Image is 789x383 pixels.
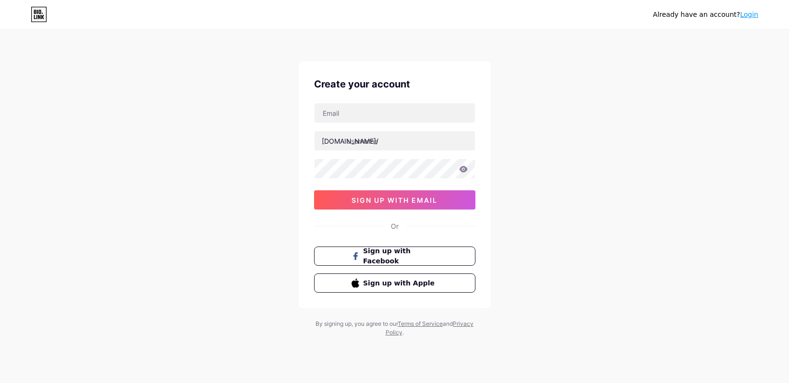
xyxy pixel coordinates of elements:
[653,10,758,20] div: Already have an account?
[313,320,476,337] div: By signing up, you agree to our and .
[314,77,475,91] div: Create your account
[314,273,475,293] button: Sign up with Apple
[391,221,399,231] div: Or
[322,136,378,146] div: [DOMAIN_NAME]/
[314,247,475,266] button: Sign up with Facebook
[740,11,758,18] a: Login
[398,320,443,327] a: Terms of Service
[363,278,437,288] span: Sign up with Apple
[314,190,475,210] button: sign up with email
[315,103,475,123] input: Email
[352,196,437,204] span: sign up with email
[363,246,437,266] span: Sign up with Facebook
[315,131,475,150] input: username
